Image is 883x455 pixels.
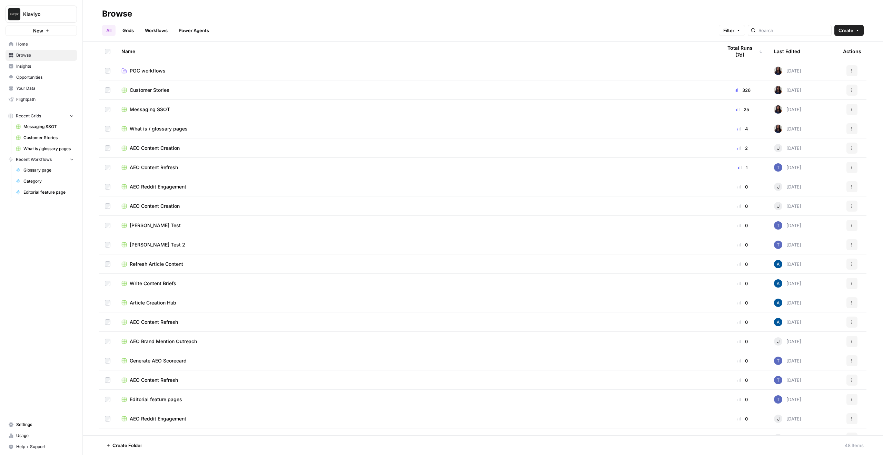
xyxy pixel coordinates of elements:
div: [DATE] [774,221,801,230]
div: 0 [722,222,763,229]
span: Create Folder [112,442,142,449]
div: [DATE] [774,241,801,249]
div: [DATE] [774,105,801,114]
a: Home [6,39,77,50]
div: [DATE] [774,144,801,152]
div: Name [121,42,711,61]
a: Customer Stories [13,132,77,143]
div: 4 [722,125,763,132]
div: Browse [102,8,132,19]
div: 2 [722,145,763,152]
a: Glossary page [13,165,77,176]
span: POC workflows [130,67,166,74]
div: [DATE] [774,376,801,384]
div: 0 [722,435,763,442]
div: 0 [722,203,763,210]
span: AEO Content Creation [130,203,180,210]
span: J [777,145,780,152]
a: [PERSON_NAME] Test 2 [121,241,711,248]
img: he81ibor8lsei4p3qvg4ugbvimgp [774,279,782,288]
span: Usage [16,433,74,439]
div: 0 [722,261,763,268]
a: Settings [6,419,77,430]
span: Help + Support [16,444,74,450]
input: Search [758,27,829,34]
div: [DATE] [774,260,801,268]
span: Glossary page [23,167,74,173]
a: Workflows [141,25,172,36]
span: Recent Workflows [16,156,52,163]
a: What is / glossary pages [13,143,77,154]
button: Help + Support [6,441,77,452]
a: Your Data [6,83,77,94]
a: AEO Reddit Engagement [121,183,711,190]
span: AEO Content Refresh [130,164,178,171]
button: Create [834,25,864,36]
span: AEO Reddit Engagement [130,183,186,190]
span: What is / glossary pages [130,125,188,132]
span: Insights [16,63,74,69]
div: 0 [722,396,763,403]
div: [DATE] [774,67,801,75]
div: 0 [722,357,763,364]
div: [DATE] [774,202,801,210]
a: Generate AEO Scorecard [121,357,711,364]
span: AEO Reddit Engagement [130,415,186,422]
img: x8yczxid6s1iziywf4pp8m9fenlh [774,395,782,404]
span: [PERSON_NAME] Test [130,222,181,229]
a: Insights [6,61,77,72]
img: x8yczxid6s1iziywf4pp8m9fenlh [774,357,782,365]
span: Messaging SSOT [130,106,170,113]
div: 0 [722,319,763,326]
a: Power Agents [175,25,213,36]
span: New [33,27,43,34]
span: Recent Grids [16,113,41,119]
img: x8yczxid6s1iziywf4pp8m9fenlh [774,221,782,230]
img: he81ibor8lsei4p3qvg4ugbvimgp [774,299,782,307]
span: Customer Stories [23,135,74,141]
button: Create Folder [102,440,146,451]
span: J [777,435,780,442]
span: Opportunities [16,74,74,80]
span: Generate AEO Scorecard [130,357,187,364]
div: [DATE] [774,395,801,404]
div: [DATE] [774,86,801,94]
div: 0 [722,415,763,422]
div: [DATE] [774,183,801,191]
span: Messaging SSOT [23,124,74,130]
img: x8yczxid6s1iziywf4pp8m9fenlh [774,241,782,249]
a: Messaging SSOT [121,106,711,113]
span: Your Data [16,85,74,91]
div: 0 [722,377,763,384]
span: AEO Content Creation [130,145,180,152]
span: Create [839,27,853,34]
a: POC workflows [121,67,711,74]
span: Editorial feature page [23,189,74,195]
button: New [6,26,77,36]
span: Filter [723,27,734,34]
a: Write Content Briefs [121,280,711,287]
a: Customer Stories [121,87,711,94]
div: 0 [722,183,763,190]
span: J [777,415,780,422]
span: Refresh Article Content [130,261,183,268]
span: J [777,183,780,190]
a: Usage [6,430,77,441]
img: x8yczxid6s1iziywf4pp8m9fenlh [774,163,782,172]
span: Editorial feature pages [130,396,182,403]
span: Browse [16,52,74,58]
a: AEO Content Refresh [121,164,711,171]
a: Article Creation Hub [121,299,711,306]
a: Grids [118,25,138,36]
a: All [102,25,116,36]
div: 326 [722,87,763,94]
div: 0 [722,338,763,345]
a: AEO Content Refresh [121,377,711,384]
span: AEO Brand Mention Outreach [130,338,197,345]
div: [DATE] [774,163,801,172]
div: 25 [722,106,763,113]
div: Actions [843,42,861,61]
span: Customer Stories [130,87,169,94]
div: Last Edited [774,42,800,61]
span: What is / glossary pages [23,146,74,152]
